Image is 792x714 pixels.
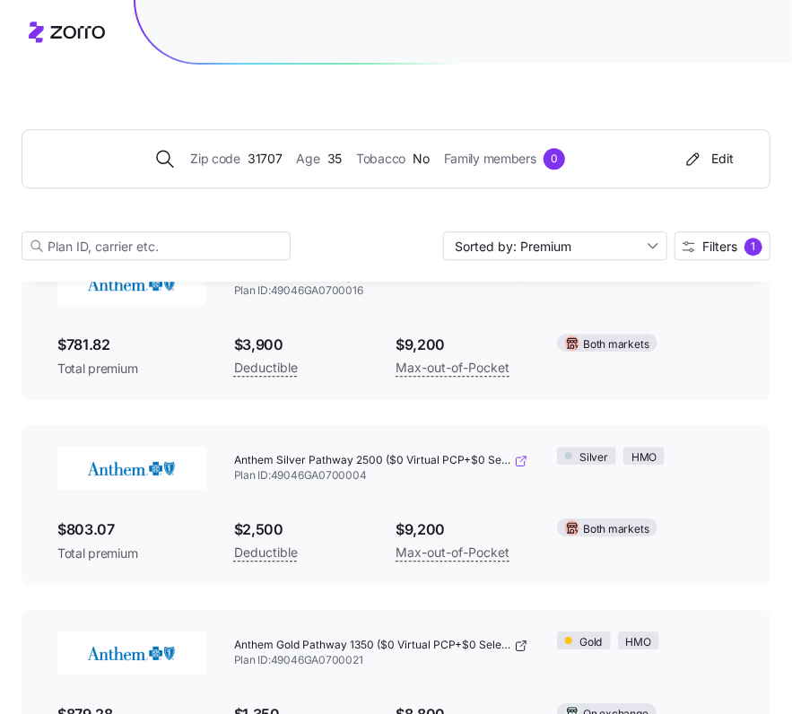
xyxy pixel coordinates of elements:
[57,334,205,356] span: $781.82
[234,638,511,653] span: Anthem Gold Pathway 1350 ($0 Virtual PCP+$0 Select Drugs)
[413,149,429,169] span: No
[234,283,529,299] span: Plan ID: 49046GA0700016
[444,149,536,169] span: Family members
[702,240,737,253] span: Filters
[675,144,741,173] button: Edit
[626,634,651,651] span: HMO
[57,631,205,675] img: Anthem
[248,149,283,169] span: 31707
[234,653,529,668] span: Plan ID: 49046GA0700021
[396,518,528,541] span: $9,200
[234,468,529,483] span: Plan ID: 49046GA0700004
[297,149,320,169] span: Age
[579,449,608,466] span: Silver
[396,542,509,563] span: Max-out-of-Pocket
[327,149,342,169] span: 35
[443,231,667,260] input: Sort by
[57,360,205,378] span: Total premium
[396,334,528,356] span: $9,200
[744,238,762,256] div: 1
[583,336,648,353] span: Both markets
[579,634,602,651] span: Gold
[190,149,240,169] span: Zip code
[57,447,205,490] img: Anthem
[234,518,367,541] span: $2,500
[675,231,770,260] button: Filters1
[356,149,405,169] span: Tobacco
[234,334,367,356] span: $3,900
[396,357,509,379] span: Max-out-of-Pocket
[234,453,511,468] span: Anthem Silver Pathway 2500 ($0 Virtual PCP+$0 Select Drugs)
[544,148,565,170] div: 0
[57,262,205,305] img: Anthem
[57,518,205,541] span: $803.07
[234,357,298,379] span: Deductible
[22,231,291,260] input: Plan ID, carrier etc.
[683,150,734,168] div: Edit
[57,544,205,562] span: Total premium
[234,542,298,563] span: Deductible
[631,449,657,466] span: HMO
[583,521,648,538] span: Both markets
